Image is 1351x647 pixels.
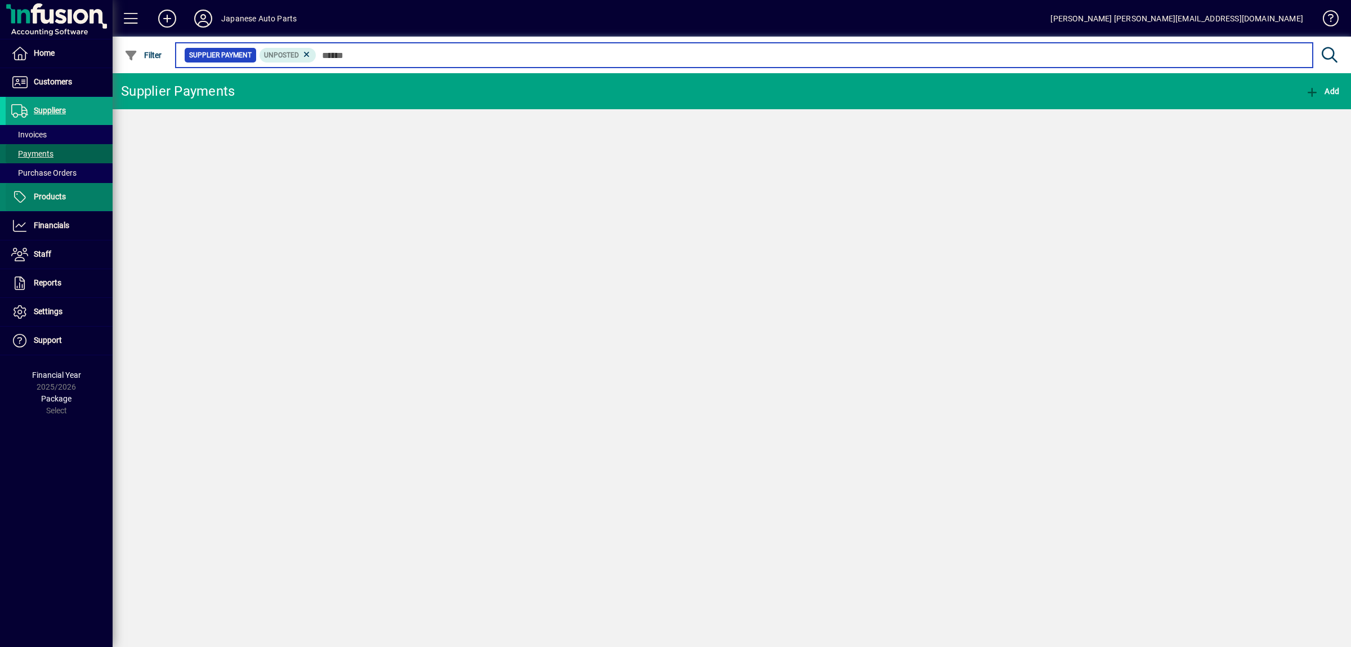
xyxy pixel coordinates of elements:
[6,327,113,355] a: Support
[1314,2,1337,39] a: Knowledge Base
[6,125,113,144] a: Invoices
[1303,81,1342,101] button: Add
[6,68,113,96] a: Customers
[6,212,113,240] a: Financials
[6,269,113,297] a: Reports
[34,249,51,258] span: Staff
[6,183,113,211] a: Products
[11,130,47,139] span: Invoices
[32,371,81,380] span: Financial Year
[34,307,62,316] span: Settings
[6,298,113,326] a: Settings
[6,163,113,182] a: Purchase Orders
[185,8,221,29] button: Profile
[34,278,61,287] span: Reports
[34,77,72,86] span: Customers
[1050,10,1303,28] div: [PERSON_NAME] [PERSON_NAME][EMAIL_ADDRESS][DOMAIN_NAME]
[34,192,66,201] span: Products
[1305,87,1339,96] span: Add
[149,8,185,29] button: Add
[6,240,113,269] a: Staff
[260,48,316,63] mat-chip: Supplier Payment Status: Unposted
[6,144,113,163] a: Payments
[34,106,66,115] span: Suppliers
[11,168,77,177] span: Purchase Orders
[34,48,55,57] span: Home
[221,10,297,28] div: Japanese Auto Parts
[189,50,252,61] span: Supplier Payment
[11,149,53,158] span: Payments
[124,51,162,60] span: Filter
[121,82,235,100] div: Supplier Payments
[6,39,113,68] a: Home
[41,394,71,403] span: Package
[264,51,299,59] span: Unposted
[34,221,69,230] span: Financials
[34,336,62,345] span: Support
[122,45,165,65] button: Filter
